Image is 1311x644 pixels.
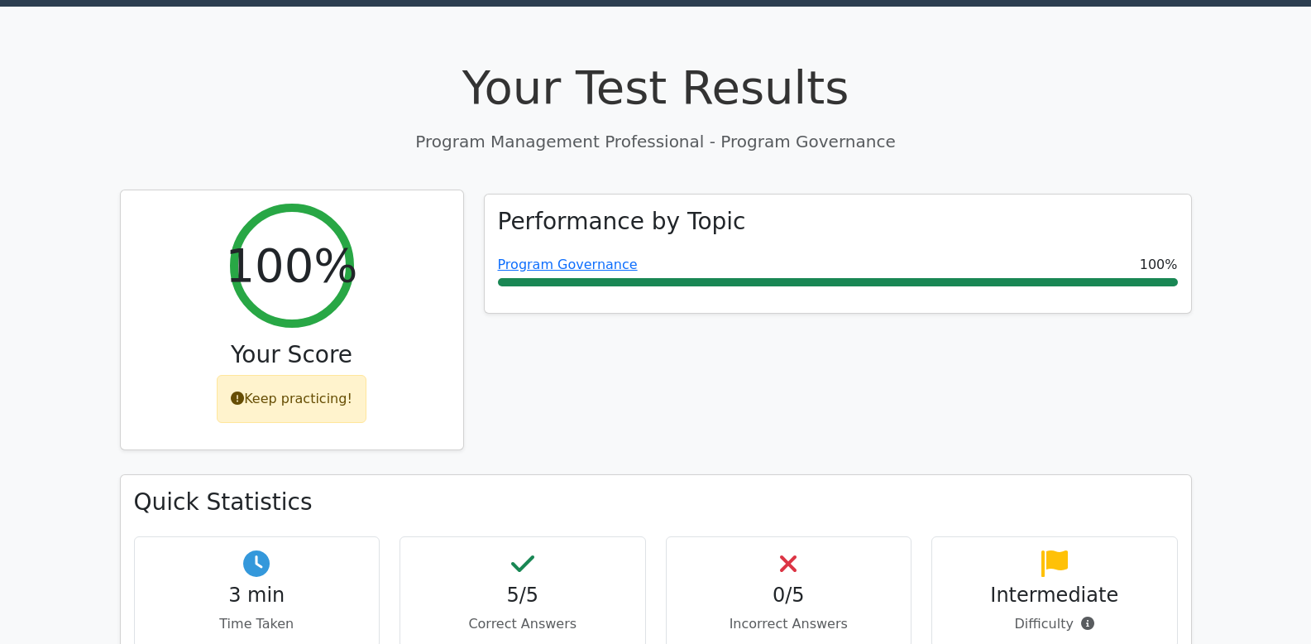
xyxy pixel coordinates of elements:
[414,614,632,634] p: Correct Answers
[217,375,366,423] div: Keep practicing!
[120,60,1192,115] h1: Your Test Results
[498,257,638,272] a: Program Governance
[148,584,366,608] h4: 3 min
[498,208,746,236] h3: Performance by Topic
[148,614,366,634] p: Time Taken
[225,238,357,293] h2: 100%
[945,584,1164,608] h4: Intermediate
[945,614,1164,634] p: Difficulty
[120,129,1192,154] p: Program Management Professional - Program Governance
[134,341,450,369] h3: Your Score
[134,488,1178,517] h3: Quick Statistics
[414,584,632,608] h4: 5/5
[680,614,898,634] p: Incorrect Answers
[1140,255,1178,275] span: 100%
[680,584,898,608] h4: 0/5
